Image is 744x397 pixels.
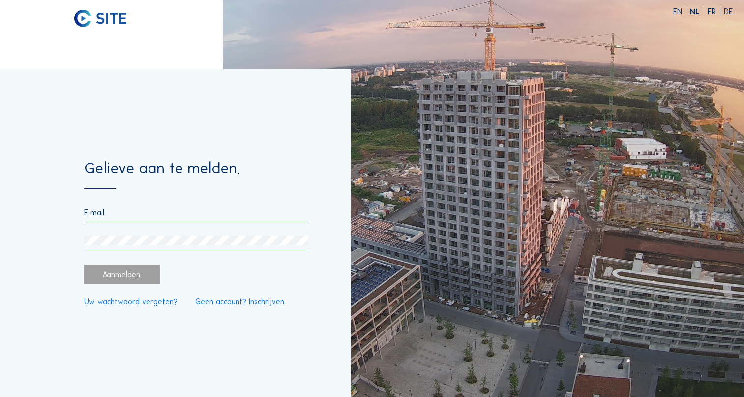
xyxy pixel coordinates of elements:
[195,298,286,306] a: Geen account? Inschrijven.
[690,8,704,16] div: NL
[84,298,178,306] a: Uw wachtwoord vergeten?
[708,8,720,16] div: FR
[84,208,308,217] input: E-mail
[84,265,160,284] div: Aanmelden.
[673,8,686,16] div: EN
[724,8,733,16] div: DE
[84,161,308,189] div: Gelieve aan te melden.
[74,10,126,28] img: C-SITE logo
